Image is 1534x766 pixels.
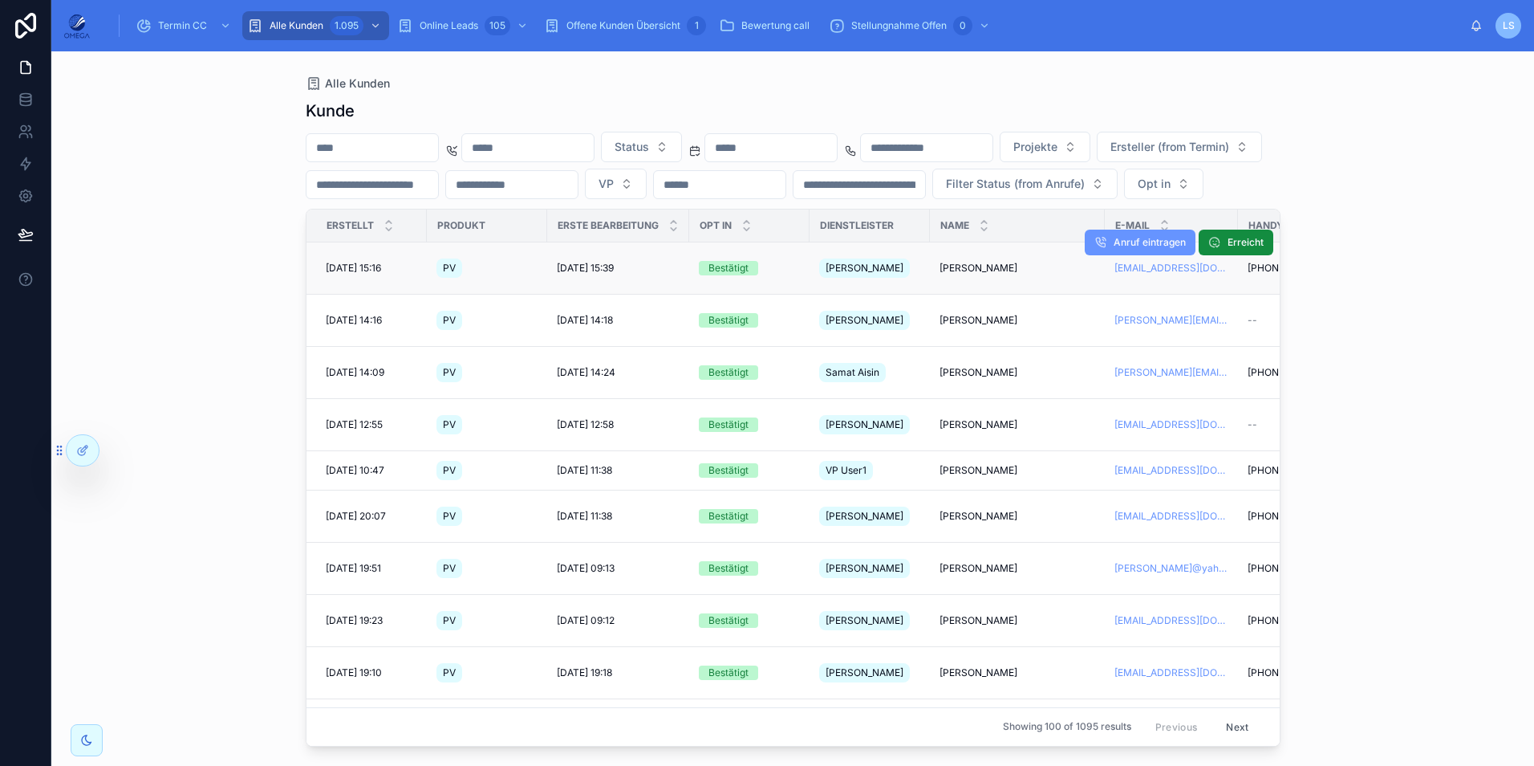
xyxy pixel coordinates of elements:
[557,418,614,431] span: [DATE] 12:58
[939,614,1017,627] span: [PERSON_NAME]
[436,660,538,686] a: PV
[1097,132,1262,162] button: Select Button
[699,509,800,524] a: Bestätigt
[1138,176,1171,192] span: Opt in
[1248,464,1349,477] a: [PHONE_NUMBER]
[1248,366,1333,379] span: [PHONE_NUMBER]
[557,262,614,275] span: [DATE] 15:39
[436,556,538,581] a: PV
[700,219,732,232] span: Opt In
[64,13,90,39] img: App logo
[939,464,1095,477] a: [PERSON_NAME]
[1228,236,1264,249] span: Erreicht
[436,412,538,438] a: PV
[819,608,920,634] a: [PERSON_NAME]
[826,464,866,477] span: VP User1
[557,666,612,679] span: [DATE] 19:18
[1114,418,1228,431] a: [EMAIL_ADDRESS][DOMAIN_NAME]
[819,412,920,438] a: [PERSON_NAME]
[708,463,749,478] div: Bestätigt
[327,219,374,232] span: Erstellt
[851,19,947,32] span: Stellungnahme Offen
[699,365,800,380] a: Bestätigt
[1248,614,1333,627] span: [PHONE_NUMBER]
[1215,715,1260,740] button: Next
[443,666,456,679] span: PV
[932,169,1118,199] button: Select Button
[939,418,1017,431] span: [PERSON_NAME]
[325,75,390,92] span: Alle Kunden
[436,608,538,634] a: PV
[557,666,680,679] a: [DATE] 19:18
[824,11,998,40] a: Stellungnahme Offen0
[939,666,1095,679] a: [PERSON_NAME]
[1248,562,1333,575] span: [PHONE_NUMBER]
[939,262,1017,275] span: [PERSON_NAME]
[326,418,417,431] a: [DATE] 12:55
[1114,366,1228,379] a: [PERSON_NAME][EMAIL_ADDRESS][DOMAIN_NAME]
[826,314,903,327] span: [PERSON_NAME]
[1114,464,1228,477] a: [EMAIL_ADDRESS][DOMAIN_NAME]
[436,503,538,529] a: PV
[437,219,485,232] span: Produkt
[699,463,800,478] a: Bestätigt
[1248,614,1349,627] a: [PHONE_NUMBER]
[326,614,383,627] span: [DATE] 19:23
[158,19,207,32] span: Termin CC
[539,11,711,40] a: Offene Kunden Übersicht1
[1114,510,1228,523] a: [EMAIL_ADDRESS][DOMAIN_NAME]
[819,660,920,686] a: [PERSON_NAME]
[819,503,920,529] a: [PERSON_NAME]
[1248,666,1333,679] span: [PHONE_NUMBER]
[1000,132,1090,162] button: Select Button
[939,314,1017,327] span: [PERSON_NAME]
[826,666,903,679] span: [PERSON_NAME]
[306,75,390,92] a: Alle Kunden
[708,261,749,275] div: Bestätigt
[557,562,615,575] span: [DATE] 09:13
[939,510,1095,523] a: [PERSON_NAME]
[699,418,800,432] a: Bestätigt
[1114,666,1228,679] a: [EMAIL_ADDRESS][DOMAIN_NAME]
[1114,236,1186,249] span: Anruf eintragen
[1114,562,1228,575] a: [PERSON_NAME]@yahoo.fe
[1248,262,1333,275] span: [PHONE_NUMBER]
[443,510,456,523] span: PV
[708,666,749,680] div: Bestätigt
[436,255,538,281] a: PV
[939,666,1017,679] span: [PERSON_NAME]
[557,262,680,275] a: [DATE] 15:39
[708,509,749,524] div: Bestätigt
[326,562,417,575] a: [DATE] 19:51
[557,562,680,575] a: [DATE] 09:13
[939,464,1017,477] span: [PERSON_NAME]
[939,418,1095,431] a: [PERSON_NAME]
[270,19,323,32] span: Alle Kunden
[939,614,1095,627] a: [PERSON_NAME]
[436,458,538,483] a: PV
[699,561,800,576] a: Bestätigt
[940,219,969,232] span: Name
[699,313,800,328] a: Bestätigt
[443,262,456,275] span: PV
[699,261,800,275] a: Bestätigt
[326,562,381,575] span: [DATE] 19:51
[326,262,381,275] span: [DATE] 15:16
[443,366,456,379] span: PV
[1199,230,1273,255] button: Erreicht
[326,464,384,477] span: [DATE] 10:47
[708,418,749,432] div: Bestätigt
[1003,721,1131,734] span: Showing 100 of 1095 results
[687,16,706,35] div: 1
[939,314,1095,327] a: [PERSON_NAME]
[1248,510,1333,523] span: [PHONE_NUMBER]
[326,418,383,431] span: [DATE] 12:55
[443,418,456,431] span: PV
[826,262,903,275] span: [PERSON_NAME]
[826,418,903,431] span: [PERSON_NAME]
[1248,366,1349,379] a: [PHONE_NUMBER]
[699,613,800,628] a: Bestätigt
